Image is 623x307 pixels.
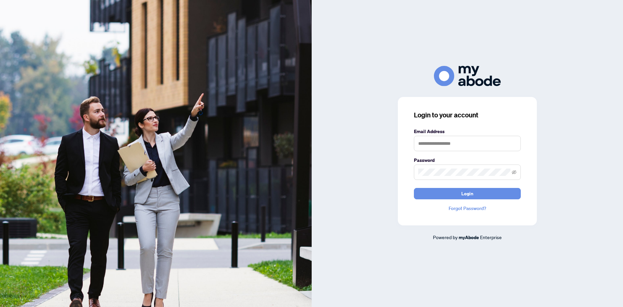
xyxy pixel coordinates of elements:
h3: Login to your account [414,110,521,120]
a: myAbode [459,234,479,241]
a: Forgot Password? [414,205,521,212]
span: eye-invisible [512,170,516,175]
span: Powered by [433,234,458,240]
span: Login [461,188,473,199]
label: Password [414,157,521,164]
span: Enterprise [480,234,502,240]
img: ma-logo [434,66,501,86]
label: Email Address [414,128,521,135]
button: Login [414,188,521,199]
